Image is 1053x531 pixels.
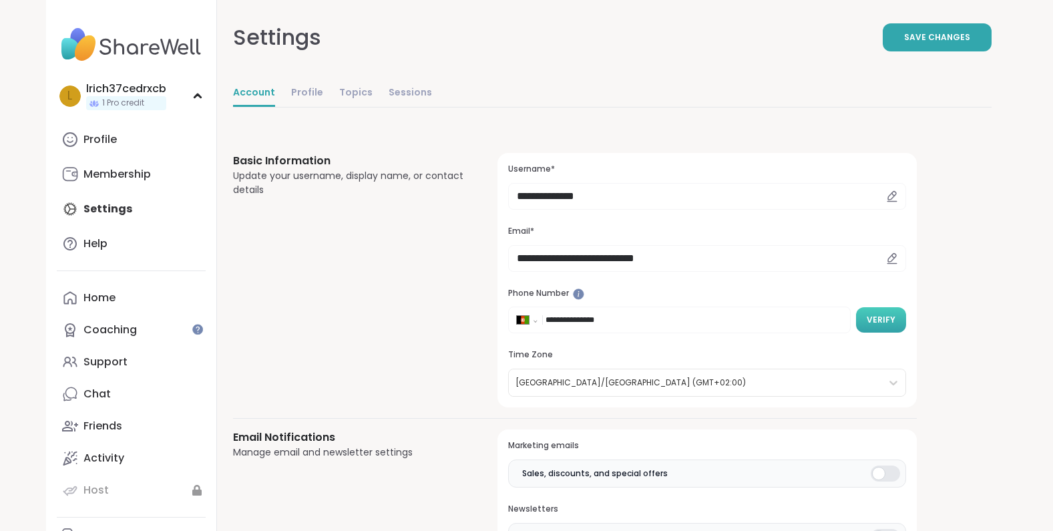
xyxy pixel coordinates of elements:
[83,387,111,401] div: Chat
[83,291,116,305] div: Home
[233,80,275,107] a: Account
[83,132,117,147] div: Profile
[233,169,466,197] div: Update your username, display name, or contact details
[57,410,206,442] a: Friends
[57,228,206,260] a: Help
[856,307,906,333] button: Verify
[67,87,72,105] span: l
[867,314,895,326] span: Verify
[389,80,432,107] a: Sessions
[192,324,203,335] iframe: Spotlight
[86,81,166,96] div: lrich37cedrxcb
[83,355,128,369] div: Support
[57,346,206,378] a: Support
[83,483,109,498] div: Host
[57,442,206,474] a: Activity
[83,167,151,182] div: Membership
[83,451,124,466] div: Activity
[102,98,144,109] span: 1 Pro credit
[57,282,206,314] a: Home
[291,80,323,107] a: Profile
[57,124,206,156] a: Profile
[883,23,992,51] button: Save Changes
[508,504,905,515] h3: Newsletters
[83,236,108,251] div: Help
[904,31,970,43] span: Save Changes
[339,80,373,107] a: Topics
[233,446,466,460] div: Manage email and newsletter settings
[508,349,905,361] h3: Time Zone
[508,440,905,452] h3: Marketing emails
[57,158,206,190] a: Membership
[83,323,137,337] div: Coaching
[522,468,668,480] span: Sales, discounts, and special offers
[508,288,905,299] h3: Phone Number
[508,164,905,175] h3: Username*
[573,289,584,300] iframe: Spotlight
[57,474,206,506] a: Host
[233,429,466,446] h3: Email Notifications
[57,378,206,410] a: Chat
[57,314,206,346] a: Coaching
[83,419,122,433] div: Friends
[508,226,905,237] h3: Email*
[233,21,321,53] div: Settings
[233,153,466,169] h3: Basic Information
[57,21,206,68] img: ShareWell Nav Logo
